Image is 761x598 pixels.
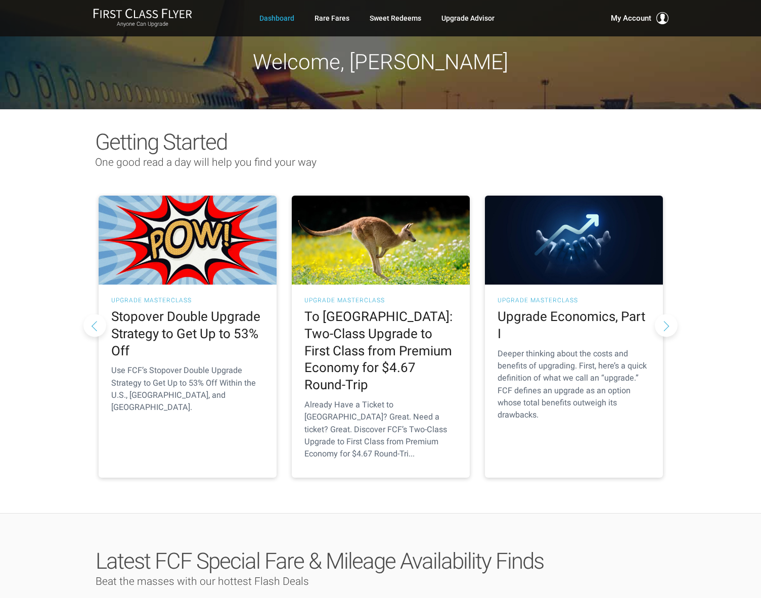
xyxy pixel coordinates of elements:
[304,308,457,394] h2: To [GEOGRAPHIC_DATA]: Two-Class Upgrade to First Class from Premium Economy for $4.67 Round-Trip
[370,9,421,27] a: Sweet Redeems
[93,8,192,28] a: First Class FlyerAnyone Can Upgrade
[611,12,668,24] button: My Account
[111,364,264,413] p: Use FCF’s Stopover Double Upgrade Strategy to Get Up to 53% Off Within the U.S., [GEOGRAPHIC_DATA...
[95,156,317,168] span: One good read a day will help you find your way
[292,196,470,478] a: UPGRADE MASTERCLASS To [GEOGRAPHIC_DATA]: Two-Class Upgrade to First Class from Premium Economy f...
[111,297,264,303] h3: UPGRADE MASTERCLASS
[95,129,227,155] span: Getting Started
[259,9,294,27] a: Dashboard
[253,50,508,74] span: Welcome, [PERSON_NAME]
[485,196,663,478] a: UPGRADE MASTERCLASS Upgrade Economics, Part I Deeper thinking about the costs and benefits of upg...
[498,308,650,343] h2: Upgrade Economics, Part I
[611,12,651,24] span: My Account
[498,348,650,422] p: Deeper thinking about the costs and benefits of upgrading. First, here’s a quick definition of wh...
[93,8,192,19] img: First Class Flyer
[99,196,277,478] a: UPGRADE MASTERCLASS Stopover Double Upgrade Strategy to Get Up to 53% Off Use FCF’s Stopover Doub...
[96,548,544,574] span: Latest FCF Special Fare & Mileage Availability Finds
[498,297,650,303] h3: UPGRADE MASTERCLASS
[93,21,192,28] small: Anyone Can Upgrade
[83,314,106,337] button: Previous slide
[655,314,678,337] button: Next slide
[304,297,457,303] h3: UPGRADE MASTERCLASS
[441,9,495,27] a: Upgrade Advisor
[304,399,457,460] p: Already Have a Ticket to [GEOGRAPHIC_DATA]? Great. Need a ticket? Great. Discover FCF’s Two-Class...
[111,308,264,359] h2: Stopover Double Upgrade Strategy to Get Up to 53% Off
[96,575,309,587] span: Beat the masses with our hottest Flash Deals
[315,9,349,27] a: Rare Fares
